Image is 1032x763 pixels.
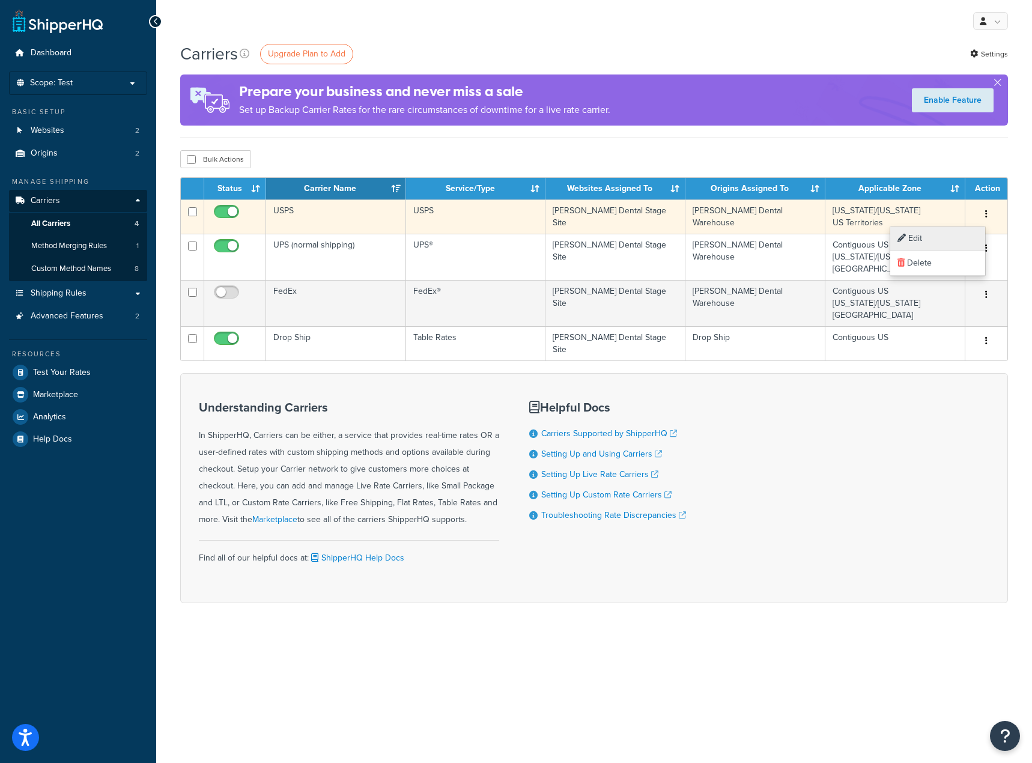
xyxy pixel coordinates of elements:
div: Find all of our helpful docs at: [199,540,499,567]
div: Manage Shipping [9,177,147,187]
td: USPS [266,199,406,234]
p: Set up Backup Carrier Rates for the rare circumstances of downtime for a live rate carrier. [239,102,610,118]
span: Shipping Rules [31,288,87,299]
span: Origins [31,148,58,159]
td: [US_STATE]/[US_STATE] US Territories [825,199,965,234]
span: Custom Method Names [31,264,111,274]
a: Dashboard [9,42,147,64]
li: All Carriers [9,213,147,235]
a: Marketplace [252,513,297,526]
td: Drop Ship [685,326,825,360]
td: USPS [406,199,546,234]
div: Resources [9,349,147,359]
td: FedEx [266,280,406,326]
div: Basic Setup [9,107,147,117]
a: Carriers Supported by ShipperHQ [541,427,677,440]
span: Help Docs [33,434,72,445]
li: Origins [9,142,147,165]
td: [PERSON_NAME] Dental Stage Site [545,280,685,326]
span: Carriers [31,196,60,206]
a: Setting Up Live Rate Carriers [541,468,658,481]
div: In ShipperHQ, Carriers can be either, a service that provides real-time rates OR a user-defined r... [199,401,499,528]
button: Bulk Actions [180,150,250,168]
a: Enable Feature [912,88,994,112]
span: 8 [135,264,139,274]
h4: Prepare your business and never miss a sale [239,82,610,102]
a: Marketplace [9,384,147,406]
th: Websites Assigned To: activate to sort column ascending [545,178,685,199]
th: Applicable Zone: activate to sort column ascending [825,178,965,199]
a: Delete [890,251,985,276]
td: Contiguous US [US_STATE]/[US_STATE] [GEOGRAPHIC_DATA] [825,280,965,326]
a: Analytics [9,406,147,428]
span: 2 [135,148,139,159]
a: Custom Method Names 8 [9,258,147,280]
a: ShipperHQ Help Docs [309,552,404,564]
a: Edit [890,226,985,251]
a: Websites 2 [9,120,147,142]
td: Drop Ship [266,326,406,360]
span: Scope: Test [30,78,73,88]
a: Upgrade Plan to Add [260,44,353,64]
th: Service/Type: activate to sort column ascending [406,178,546,199]
th: Status: activate to sort column ascending [204,178,266,199]
span: Method Merging Rules [31,241,107,251]
li: Custom Method Names [9,258,147,280]
h1: Carriers [180,42,238,65]
td: [PERSON_NAME] Dental Stage Site [545,199,685,234]
td: [PERSON_NAME] Dental Stage Site [545,326,685,360]
li: Method Merging Rules [9,235,147,257]
a: Shipping Rules [9,282,147,305]
span: Marketplace [33,390,78,400]
a: Advanced Features 2 [9,305,147,327]
a: ShipperHQ Home [13,9,103,33]
h3: Understanding Carriers [199,401,499,414]
a: Method Merging Rules 1 [9,235,147,257]
td: [PERSON_NAME] Dental Warehouse [685,234,825,280]
span: Upgrade Plan to Add [268,47,345,60]
a: Help Docs [9,428,147,450]
h3: Helpful Docs [529,401,686,414]
th: Action [965,178,1007,199]
span: 2 [135,126,139,136]
td: FedEx® [406,280,546,326]
a: Test Your Rates [9,362,147,383]
td: [PERSON_NAME] Dental Stage Site [545,234,685,280]
th: Origins Assigned To: activate to sort column ascending [685,178,825,199]
span: All Carriers [31,219,70,229]
a: Origins 2 [9,142,147,165]
a: Troubleshooting Rate Discrepancies [541,509,686,521]
button: Open Resource Center [990,721,1020,751]
span: Advanced Features [31,311,103,321]
span: Websites [31,126,64,136]
a: All Carriers 4 [9,213,147,235]
li: Carriers [9,190,147,281]
th: Carrier Name: activate to sort column ascending [266,178,406,199]
span: Dashboard [31,48,71,58]
span: 2 [135,311,139,321]
td: [PERSON_NAME] Dental Warehouse [685,280,825,326]
span: Test Your Rates [33,368,91,378]
li: Websites [9,120,147,142]
img: ad-rules-rateshop-fe6ec290ccb7230408bd80ed9643f0289d75e0ffd9eb532fc0e269fcd187b520.png [180,74,239,126]
a: Carriers [9,190,147,212]
td: [PERSON_NAME] Dental Warehouse [685,199,825,234]
td: UPS® [406,234,546,280]
td: Contiguous US [825,326,965,360]
td: Contiguous US [US_STATE]/[US_STATE] [GEOGRAPHIC_DATA] [825,234,965,280]
li: Advanced Features [9,305,147,327]
a: Settings [970,46,1008,62]
td: Table Rates [406,326,546,360]
a: Setting Up Custom Rate Carriers [541,488,672,501]
span: Analytics [33,412,66,422]
td: UPS (normal shipping) [266,234,406,280]
span: 1 [136,241,139,251]
span: 4 [135,219,139,229]
a: Setting Up and Using Carriers [541,448,662,460]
